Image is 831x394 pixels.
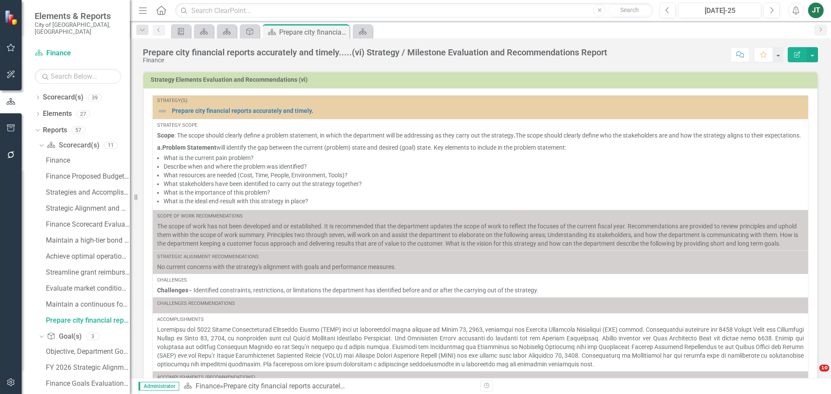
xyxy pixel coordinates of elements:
td: Double-Click to Edit [153,297,808,313]
div: Scope of Work Recommendations [157,213,804,220]
li: What stakeholders have been identified to carry out the strategy together? [164,179,804,188]
div: Strategic Alignment Recommendations [157,253,804,260]
a: Prepare city financial reports accurately and timely. [172,108,804,114]
span: will identify the gap between the current (problem) state and desired (goal) state. Key elements ... [216,144,566,151]
div: Achieve optimal operational efficiency...(ii) Strategy / Milestone Evaluation and Recommendation ... [46,253,130,260]
td: Double-Click to Edit [153,313,808,371]
a: Streamline grant reimbursement process...(iii) Strategy / Milestone Evaluation and Recommendation... [44,266,130,279]
div: Finance [143,57,607,64]
button: [DATE]-25 [678,3,761,18]
p: The scope of work has not been developed and or established. It is recommended that the departmen... [157,222,804,248]
a: Elements [43,109,72,119]
b: . [514,132,515,139]
a: Achieve optimal operational efficiency...(ii) Strategy / Milestone Evaluation and Recommendation ... [44,250,130,263]
a: Prepare city financial reports accurately and timely.....(vi) Strategy / Milestone Evaluation and... [44,314,130,327]
a: Finance [44,154,130,167]
a: Scorecard(s) [47,141,99,151]
small: City of [GEOGRAPHIC_DATA], [GEOGRAPHIC_DATA] [35,21,121,35]
div: FY 2026 Strategic Alignment [46,364,130,372]
div: Maintain a high-tier bond rating.....(i) Strategy / Milestone Evaluation and Recommendations Report [46,237,130,244]
p: No current concerns with the strategy's alignment with goals and performance measures. [157,263,804,271]
div: 57 [71,127,85,134]
span: 10 [819,365,829,372]
div: Strategy(s) [157,98,804,103]
div: Strategic Alignment and Performance Measures [46,205,130,212]
td: Double-Click to Edit [153,371,808,387]
b: a. [157,144,162,151]
div: 39 [88,94,102,101]
p: Loremipsu dol 5022 Sitame Consecteturad Elitseddo Eiusmo (TEMP) inci ut laboreetdol magna aliquae... [157,325,804,368]
img: ClearPoint Strategy [4,10,19,25]
div: Challenges Recommendations [157,300,804,307]
a: Maintain a high-tier bond rating.....(i) Strategy / Milestone Evaluation and Recommendations Report [44,234,130,247]
span: – Identified constraints, restrictions, or limitations the department has identified before and o... [188,287,538,294]
iframe: Intercom live chat [802,365,822,385]
a: Finance [35,48,121,58]
div: Accomplishments [157,316,804,323]
img: Not Defined [157,106,167,116]
div: Challenges [157,277,804,284]
td: Double-Click to Edit [153,119,808,210]
div: Prepare city financial reports accurately and timely.....(vi) Strategy / Milestone Evaluation and... [279,27,347,38]
td: Double-Click to Edit [153,274,808,297]
div: Finance Goals Evaluation Summary [46,380,130,388]
li: What resources are needed (Cost, Time, People, Environment, Tools)? [164,171,804,179]
a: FY 2026 Strategic Alignment [44,361,130,375]
div: Finance Scorecard Evaluation and Recommendations [46,221,130,228]
div: Strategy Scope [157,122,804,129]
div: » [184,381,348,391]
span: Elements & Reports [35,11,121,21]
input: Search Below... [35,69,121,84]
td: Double-Click to Edit [153,210,808,250]
a: Strategies and Accomplishments [44,186,130,199]
li: What is the current pain problem? [164,154,804,162]
td: Double-Click to Edit [153,250,808,274]
div: Finance Proposed Budget (Strategic Plans and Performance Measures) FY 2025-26 [46,173,130,180]
b: Problem Statement [162,144,216,151]
span: Search [620,6,639,13]
a: Objective, Department Goals, Strategy(s), Measures [44,345,130,359]
a: Finance [196,382,220,390]
div: Prepare city financial reports accurately and timely.....(vi) Strategy / Milestone Evaluation and... [46,317,130,324]
div: Strategies and Accomplishments [46,189,130,196]
div: Prepare city financial reports accurately and timely.....(vi) Strategy / Milestone Evaluation and... [143,48,607,57]
a: Scorecard(s) [43,93,84,103]
div: Finance [46,157,130,164]
a: Strategic Alignment and Performance Measures [44,202,130,215]
span: Administrator [138,382,179,391]
a: Finance Scorecard Evaluation and Recommendations [44,218,130,231]
button: JT [808,3,824,18]
b: Challenges [157,287,188,294]
a: Goal(s) [47,332,81,342]
span: The scope should clearly define who the stakeholders are and how the strategy aligns to their exp... [515,132,801,139]
div: Prepare city financial reports accurately and timely.....(vi) Strategy / Milestone Evaluation and... [223,382,588,390]
a: Reports [43,125,67,135]
li: Describe when and where the problem was identified? [164,162,804,171]
h3: Strategy Elements Evaluation and Recommendations (vi) [151,77,813,83]
div: Evaluate market conditions for cost savings opportunities...(iv) Strategy / Milestone Evaluation ... [46,285,130,292]
div: Streamline grant reimbursement process...(iii) Strategy / Milestone Evaluation and Recommendation... [46,269,130,276]
a: Evaluate market conditions for cost savings opportunities...(iv) Strategy / Milestone Evaluation ... [44,282,130,295]
td: Double-Click to Edit Right Click for Context Menu [153,96,808,119]
a: Finance Goals Evaluation Summary [44,377,130,391]
span: : The scope should clearly define a problem statement, in which the department will be addressing... [174,132,514,139]
div: Accomplishments (Recommendations) [157,374,804,381]
li: What is the ideal end-result with this strategy in place? [164,197,804,205]
div: Maintain a continuous focus on modernizing and....(v) Strategy / Milestone Evaluation and Recomme... [46,301,130,308]
a: Maintain a continuous focus on modernizing and....(v) Strategy / Milestone Evaluation and Recomme... [44,298,130,311]
a: Finance Proposed Budget (Strategic Plans and Performance Measures) FY 2025-26 [44,170,130,183]
b: Scope [157,132,174,139]
div: Objective, Department Goals, Strategy(s), Measures [46,348,130,356]
button: Search [608,4,651,16]
div: [DATE]-25 [681,6,758,16]
div: 3 [86,333,100,340]
div: 11 [104,142,118,149]
input: Search ClearPoint... [175,3,653,18]
div: 27 [76,110,90,118]
li: What is the importance of this problem? [164,188,804,197]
